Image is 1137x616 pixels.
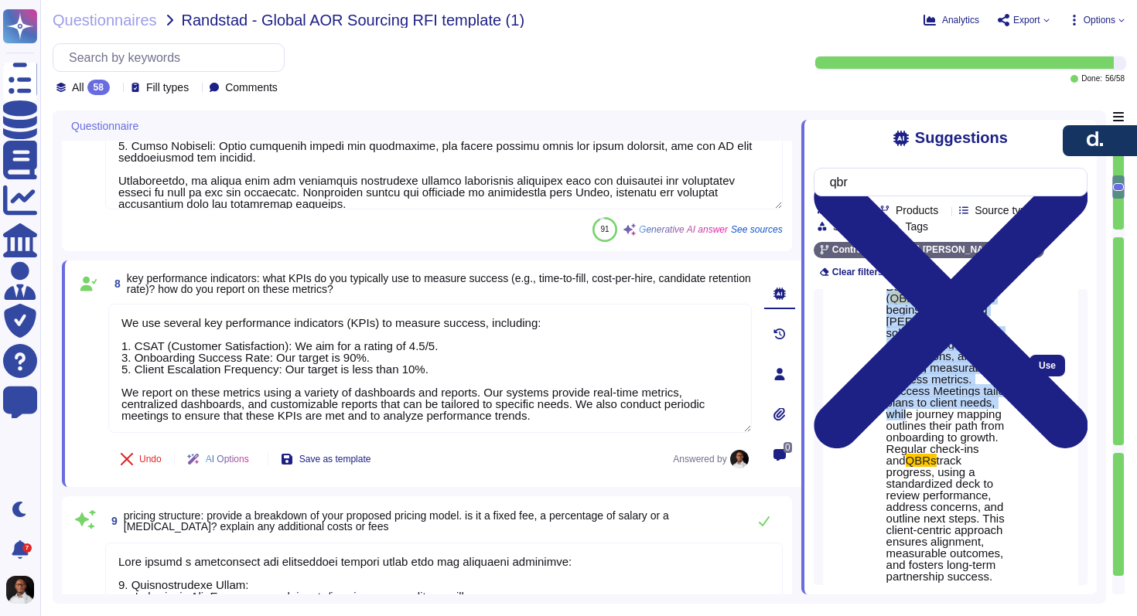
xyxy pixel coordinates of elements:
[6,576,34,604] img: user
[108,304,752,433] textarea: We use several key performance indicators (KPIs) to measure success, including: 1. CSAT (Customer...
[53,12,157,28] span: Questionnaires
[268,444,384,475] button: Save as template
[784,442,792,453] span: 0
[22,543,32,553] div: 7
[146,82,189,93] span: Fill types
[886,454,1005,583] span: track progress, using a standardized deck to review performance, address concerns, and outline ne...
[942,15,979,25] span: Analytics
[730,450,749,468] img: user
[108,278,121,289] span: 8
[601,225,609,233] span: 91
[87,80,110,95] div: 58
[139,454,162,464] span: Undo
[731,225,783,234] span: See sources
[124,509,669,533] span: pricing structure: provide a breakdown of your proposed pricing model. is it a fixed fee, a perce...
[924,14,979,26] button: Analytics
[1105,75,1125,83] span: 56 / 58
[3,573,45,607] button: user
[206,454,249,464] span: AI Options
[105,516,118,526] span: 9
[1013,15,1040,25] span: Export
[673,454,726,464] span: Answered by
[639,225,728,234] span: Generative AI answer
[72,82,84,93] span: All
[182,12,525,28] span: Randstad - Global AOR Sourcing RFI template (1)
[1039,361,1056,370] span: Use
[1029,355,1065,376] button: Use
[299,454,371,464] span: Save as template
[1081,75,1102,83] span: Done:
[822,168,1071,196] input: Search by keywords
[71,121,138,131] span: Questionnaire
[127,272,751,295] span: key performance indicators: what KPIs do you typically use to measure success (e.g., time-to-fill...
[61,44,284,71] input: Search by keywords
[1084,15,1115,25] span: Options
[108,444,174,475] button: Undo
[225,82,278,93] span: Comments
